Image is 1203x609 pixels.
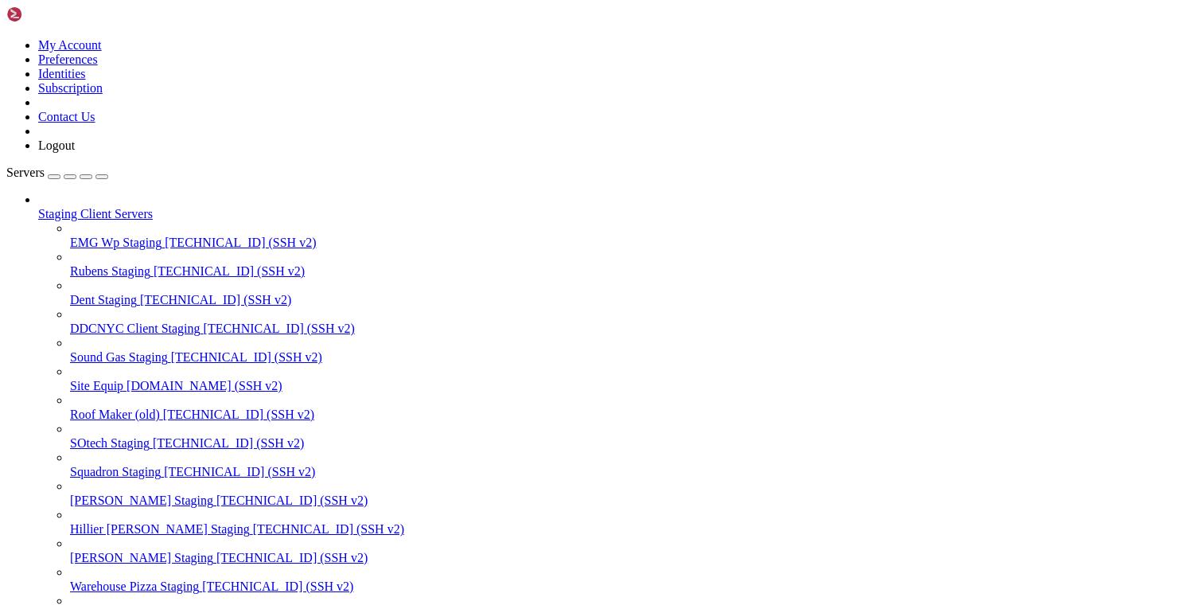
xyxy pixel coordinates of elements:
[204,322,355,335] span: [TECHNICAL_ID] (SSH v2)
[70,236,1197,250] a: EMG Wp Staging [TECHNICAL_ID] (SSH v2)
[70,293,137,306] span: Dent Staging
[70,580,199,593] span: Warehouse Pizza Staging
[70,336,1197,365] li: Sound Gas Staging [TECHNICAL_ID] (SSH v2)
[70,422,1197,451] li: SOtech Staging [TECHNICAL_ID] (SSH v2)
[70,393,1197,422] li: Roof Maker (old) [TECHNICAL_ID] (SSH v2)
[163,408,314,421] span: [TECHNICAL_ID] (SSH v2)
[171,350,322,364] span: [TECHNICAL_ID] (SSH v2)
[164,465,315,478] span: [TECHNICAL_ID] (SSH v2)
[70,580,1197,594] a: Warehouse Pizza Staging [TECHNICAL_ID] (SSH v2)
[127,379,282,392] span: [DOMAIN_NAME] (SSH v2)
[6,166,45,179] span: Servers
[38,38,102,52] a: My Account
[70,565,1197,594] li: Warehouse Pizza Staging [TECHNICAL_ID] (SSH v2)
[38,110,95,123] a: Contact Us
[70,465,161,478] span: Squadron Staging
[70,551,1197,565] a: [PERSON_NAME] Staging [TECHNICAL_ID] (SSH v2)
[70,522,1197,537] a: Hillier [PERSON_NAME] Staging [TECHNICAL_ID] (SSH v2)
[70,250,1197,279] li: Rubens Staging [TECHNICAL_ID] (SSH v2)
[202,580,353,593] span: [TECHNICAL_ID] (SSH v2)
[153,436,304,450] span: [TECHNICAL_ID] (SSH v2)
[70,379,1197,393] a: Site Equip [DOMAIN_NAME] (SSH v2)
[70,436,1197,451] a: SOtech Staging [TECHNICAL_ID] (SSH v2)
[70,494,1197,508] a: [PERSON_NAME] Staging [TECHNICAL_ID] (SSH v2)
[70,322,200,335] span: DDCNYC Client Staging
[70,264,150,278] span: Rubens Staging
[38,67,86,80] a: Identities
[216,494,368,507] span: [TECHNICAL_ID] (SSH v2)
[38,207,153,221] span: Staging Client Servers
[70,465,1197,479] a: Squadron Staging [TECHNICAL_ID] (SSH v2)
[70,307,1197,336] li: DDCNYC Client Staging [TECHNICAL_ID] (SSH v2)
[38,53,98,66] a: Preferences
[70,293,1197,307] a: Dent Staging [TECHNICAL_ID] (SSH v2)
[6,6,98,22] img: Shellngn
[70,350,168,364] span: Sound Gas Staging
[70,451,1197,479] li: Squadron Staging [TECHNICAL_ID] (SSH v2)
[165,236,316,249] span: [TECHNICAL_ID] (SSH v2)
[70,408,160,421] span: Roof Maker (old)
[70,522,250,536] span: Hillier [PERSON_NAME] Staging
[70,279,1197,307] li: Dent Staging [TECHNICAL_ID] (SSH v2)
[70,221,1197,250] li: EMG Wp Staging [TECHNICAL_ID] (SSH v2)
[70,408,1197,422] a: Roof Maker (old) [TECHNICAL_ID] (SSH v2)
[216,551,368,564] span: [TECHNICAL_ID] (SSH v2)
[38,81,103,95] a: Subscription
[70,436,150,450] span: SOtech Staging
[70,379,123,392] span: Site Equip
[70,479,1197,508] li: [PERSON_NAME] Staging [TECHNICAL_ID] (SSH v2)
[70,365,1197,393] li: Site Equip [DOMAIN_NAME] (SSH v2)
[70,236,162,249] span: EMG Wp Staging
[6,166,108,179] a: Servers
[70,508,1197,537] li: Hillier [PERSON_NAME] Staging [TECHNICAL_ID] (SSH v2)
[253,522,404,536] span: [TECHNICAL_ID] (SSH v2)
[38,139,75,152] a: Logout
[140,293,291,306] span: [TECHNICAL_ID] (SSH v2)
[70,494,213,507] span: [PERSON_NAME] Staging
[154,264,305,278] span: [TECHNICAL_ID] (SSH v2)
[70,350,1197,365] a: Sound Gas Staging [TECHNICAL_ID] (SSH v2)
[38,207,1197,221] a: Staging Client Servers
[70,264,1197,279] a: Rubens Staging [TECHNICAL_ID] (SSH v2)
[70,537,1197,565] li: [PERSON_NAME] Staging [TECHNICAL_ID] (SSH v2)
[70,551,213,564] span: [PERSON_NAME] Staging
[70,322,1197,336] a: DDCNYC Client Staging [TECHNICAL_ID] (SSH v2)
